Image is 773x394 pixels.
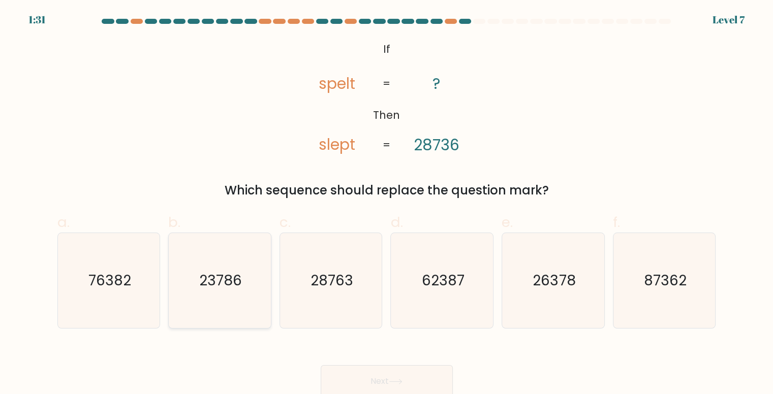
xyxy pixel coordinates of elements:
div: Level 7 [713,12,745,27]
text: 23786 [199,271,242,290]
span: e. [502,212,513,232]
text: 28763 [311,271,353,290]
text: 62387 [422,271,465,290]
tspan: ? [432,73,440,94]
text: 87362 [644,271,687,290]
tspan: = [383,76,390,91]
span: a. [57,212,70,232]
span: c. [280,212,291,232]
text: 26378 [533,271,575,290]
span: d. [390,212,403,232]
div: Which sequence should replace the question mark? [64,181,710,200]
text: 76382 [88,271,131,290]
tspan: = [383,138,390,152]
tspan: slept [318,134,355,156]
span: f. [613,212,620,232]
div: 1:31 [28,12,46,27]
span: b. [168,212,180,232]
tspan: spelt [318,73,355,94]
tspan: 28736 [414,134,459,156]
svg: @import url('[URL][DOMAIN_NAME]); [291,39,483,157]
tspan: If [383,42,390,56]
tspan: Then [373,108,400,122]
